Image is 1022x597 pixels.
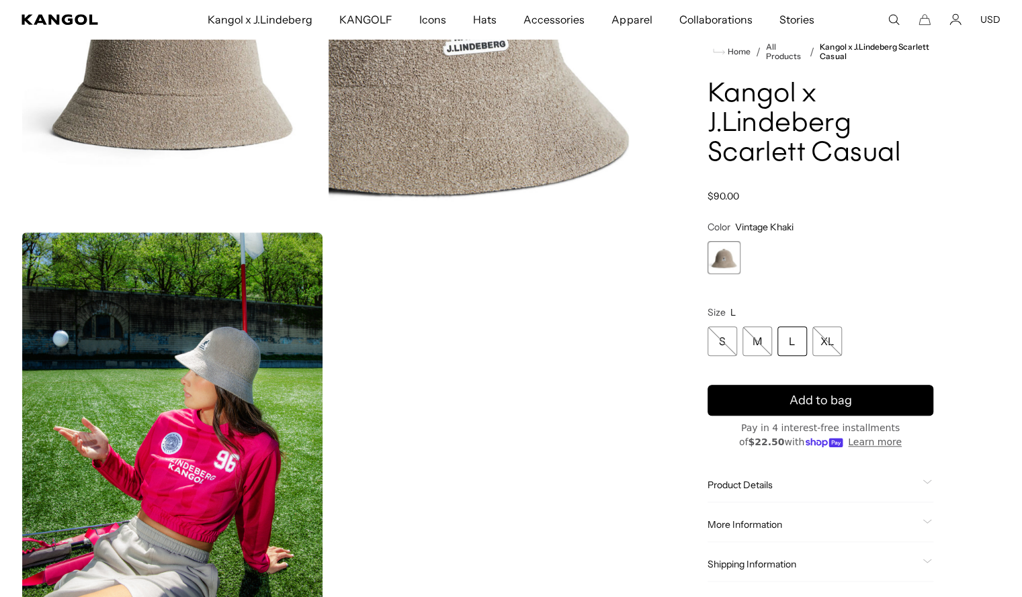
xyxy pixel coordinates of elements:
[777,326,807,356] div: L
[708,306,726,318] span: Size
[766,42,804,61] a: All Products
[949,13,962,26] a: Account
[751,44,761,60] li: /
[804,44,814,60] li: /
[708,42,933,61] nav: breadcrumbs
[725,47,751,56] span: Home
[708,241,740,274] label: Vintage Khaki
[735,221,794,233] span: Vintage Khaki
[730,306,736,318] span: L
[708,385,933,416] button: Add to bag
[22,14,136,25] a: Kangol
[713,46,751,58] a: Home
[708,221,730,233] span: Color
[980,13,1000,26] button: USD
[708,80,933,169] h1: Kangol x J.Lindeberg Scarlett Casual
[812,326,842,356] div: XL
[789,392,851,410] span: Add to bag
[708,241,740,274] div: 1 of 1
[708,326,737,356] div: S
[708,518,917,531] span: More Information
[919,13,931,26] button: Cart
[820,42,933,61] a: Kangol x J.Lindeberg Scarlett Casual
[708,558,917,570] span: Shipping Information
[708,479,917,491] span: Product Details
[708,190,739,202] span: $90.00
[888,13,900,26] summary: Search here
[742,326,772,356] div: M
